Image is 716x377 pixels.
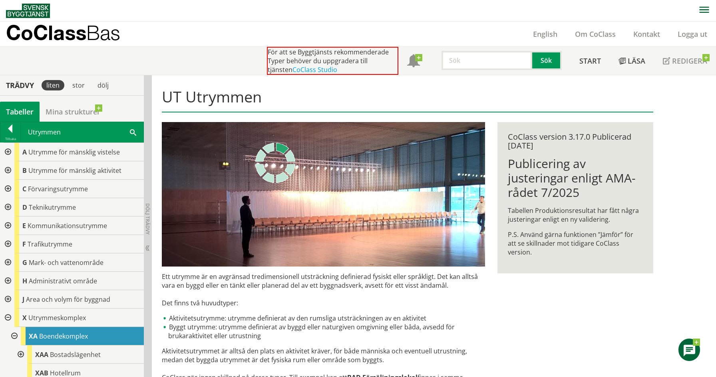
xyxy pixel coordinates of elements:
a: Mina strukturer [40,102,106,122]
div: Trädvy [2,81,38,90]
span: E [22,221,26,230]
p: Tabellen Produktionsresultat har fått några justeringar enligt en ny validering. [508,206,642,224]
a: CoClass Studio [292,65,337,74]
span: Utrymme för mänsklig aktivitet [28,166,121,175]
span: Trafikutrymme [28,240,72,249]
span: A [22,148,27,156]
img: Svensk Byggtjänst [6,4,50,18]
span: Notifikationer [407,55,420,68]
div: stor [68,80,89,90]
span: Bas [86,21,120,44]
span: D [22,203,27,212]
a: Om CoClass [566,29,625,39]
div: För att se Byggtjänsts rekommenderade Typer behöver du uppgradera till tjänsten [267,47,398,75]
li: Aktivitetsutrymme: utrymme definierat av den rumsliga utsträckningen av en aktivitet [162,314,485,323]
span: Sök i tabellen [130,128,136,136]
span: Kommunikationsutrymme [28,221,107,230]
span: J [22,295,24,304]
span: Bostadslägenhet [50,350,101,359]
a: Läsa [610,47,654,75]
button: Sök [532,51,562,70]
a: Redigera [654,47,716,75]
p: CoClass [6,28,120,37]
span: Läsa [628,56,645,66]
a: CoClassBas [6,22,137,46]
span: Area och volym för byggnad [26,295,110,304]
input: Sök [442,51,532,70]
p: P.S. Använd gärna funktionen ”Jämför” för att se skillnader mot tidigare CoClass version. [508,230,642,257]
span: Förvaringsutrymme [28,184,88,193]
span: Teknikutrymme [29,203,76,212]
h1: Publicering av justeringar enligt AMA-rådet 7/2025 [508,156,642,200]
li: Byggt utrymme: utrymme definierat av byggd eller naturgiven omgivning eller båda, avsedd för bruk... [162,323,485,340]
span: B [22,166,27,175]
div: Utrymmen [21,122,143,142]
span: XA [29,332,38,341]
span: F [22,240,26,249]
span: H [22,277,27,285]
img: Laddar [255,143,295,183]
div: dölj [93,80,113,90]
div: CoClass version 3.17.0 Publicerad [DATE] [508,132,642,150]
span: Utrymme för mänsklig vistelse [28,148,120,156]
span: XAA [35,350,48,359]
span: Administrativt område [29,277,97,285]
span: Utrymmeskomplex [28,313,86,322]
div: Tillbaka [0,136,20,142]
span: Start [579,56,601,66]
span: Mark- och vattenområde [29,258,103,267]
span: Dölj trädvy [144,203,151,235]
h1: UT Utrymmen [162,88,653,112]
span: C [22,184,26,193]
a: English [524,29,566,39]
a: Logga ut [669,29,716,39]
a: Kontakt [625,29,669,39]
span: G [22,258,27,267]
div: Gå till informationssidan för CoClass Studio [13,345,144,364]
div: liten [42,80,64,90]
img: utrymme.jpg [162,122,485,267]
span: Boendekomplex [39,332,88,341]
a: Start [571,47,610,75]
span: Redigera [672,56,707,66]
span: X [22,313,27,322]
